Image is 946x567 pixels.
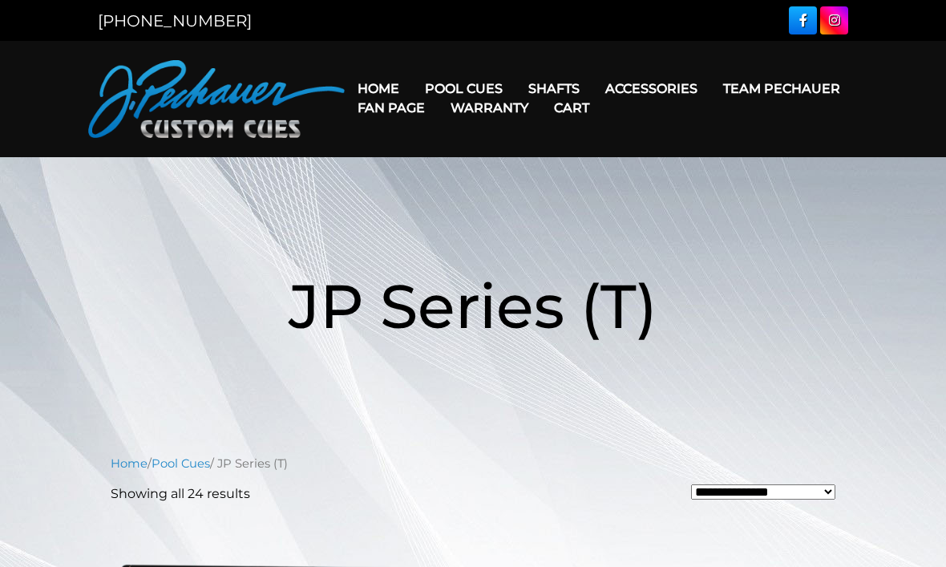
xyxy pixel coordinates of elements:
[345,68,412,109] a: Home
[152,456,210,471] a: Pool Cues
[412,68,515,109] a: Pool Cues
[111,455,835,472] nav: Breadcrumb
[289,269,657,343] span: JP Series (T)
[111,456,148,471] a: Home
[710,68,853,109] a: Team Pechauer
[691,484,835,500] select: Shop order
[592,68,710,109] a: Accessories
[438,87,541,128] a: Warranty
[515,68,592,109] a: Shafts
[98,11,252,30] a: [PHONE_NUMBER]
[88,60,345,138] img: Pechauer Custom Cues
[111,484,250,504] p: Showing all 24 results
[345,87,438,128] a: Fan Page
[541,87,602,128] a: Cart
